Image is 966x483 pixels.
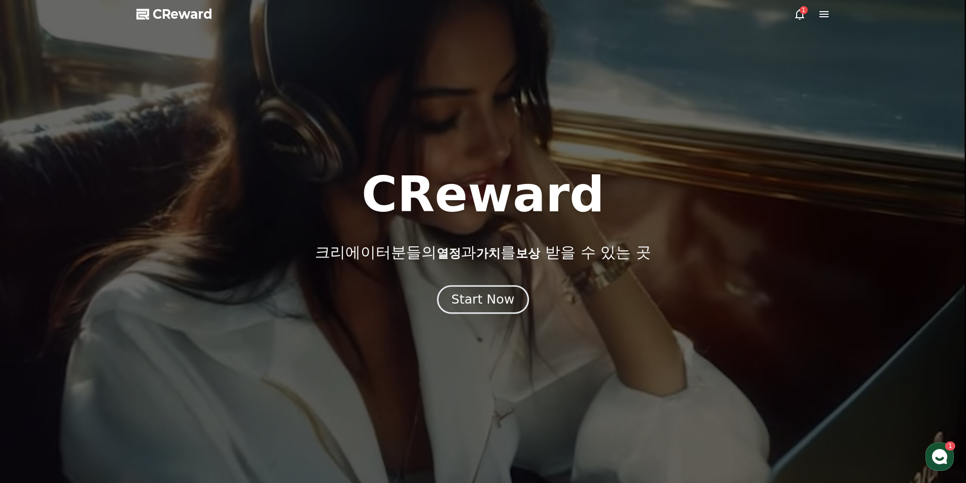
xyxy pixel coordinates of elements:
[32,337,38,345] span: 홈
[103,321,106,329] span: 1
[136,6,212,22] a: CReward
[451,291,514,308] div: Start Now
[439,296,527,306] a: Start Now
[93,337,105,345] span: 대화
[800,6,808,14] div: 1
[516,246,540,261] span: 보상
[131,321,195,347] a: 설정
[315,243,651,262] p: 크리에이터분들의 과 를 받을 수 있는 곳
[437,246,461,261] span: 열정
[362,170,604,219] h1: CReward
[67,321,131,347] a: 1대화
[153,6,212,22] span: CReward
[476,246,500,261] span: 가치
[794,8,806,20] a: 1
[437,285,529,314] button: Start Now
[157,337,169,345] span: 설정
[3,321,67,347] a: 홈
